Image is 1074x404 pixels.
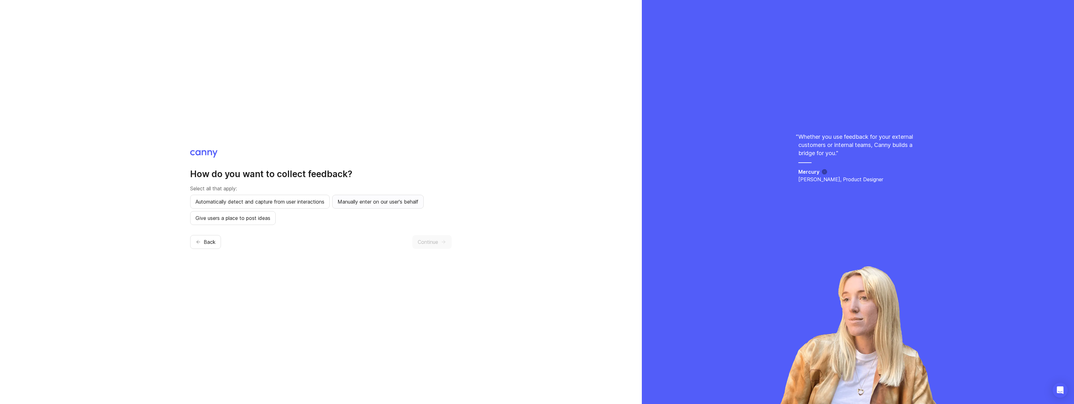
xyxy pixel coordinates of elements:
[798,168,819,176] h5: Mercury
[798,133,918,157] p: Whether you use feedback for your external customers or internal teams, Canny builds a bridge for...
[798,176,918,183] p: [PERSON_NAME], Product Designer
[1053,383,1068,398] div: Open Intercom Messenger
[204,238,216,246] span: Back
[418,238,438,246] span: Continue
[338,198,418,205] span: Manually enter on our user's behalf
[190,211,276,225] button: Give users a place to post ideas
[822,169,827,174] img: Mercury logo
[332,195,424,209] button: Manually enter on our user's behalf
[190,168,452,180] h2: How do you want to collect feedback?
[190,195,330,209] button: Automatically detect and capture from user interactions
[190,150,218,158] img: Canny logo
[412,235,452,249] button: Continue
[196,214,270,222] span: Give users a place to post ideas
[196,198,324,205] span: Automatically detect and capture from user interactions
[779,266,938,404] img: ida-a4f6ad510ca8190a479017bfc31a2025.webp
[190,235,221,249] button: Back
[190,185,452,192] p: Select all that apply:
